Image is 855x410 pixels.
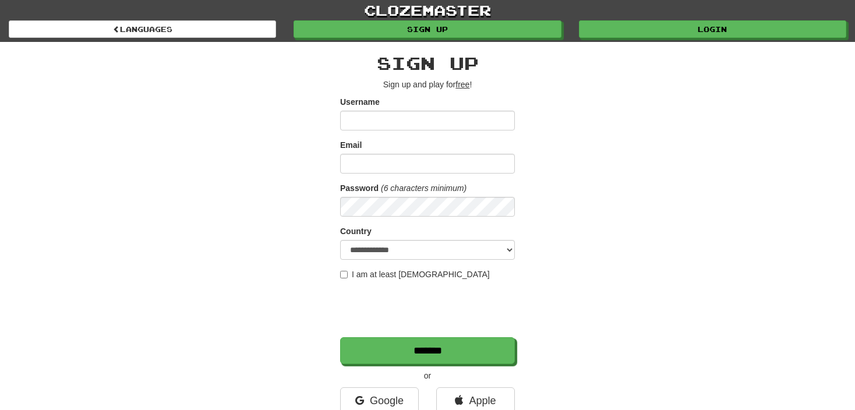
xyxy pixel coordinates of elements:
[340,54,515,73] h2: Sign up
[340,370,515,381] p: or
[381,183,467,193] em: (6 characters minimum)
[340,268,490,280] label: I am at least [DEMOGRAPHIC_DATA]
[340,139,362,151] label: Email
[340,182,379,194] label: Password
[340,225,372,237] label: Country
[9,20,276,38] a: Languages
[340,286,517,331] iframe: reCAPTCHA
[340,96,380,108] label: Username
[455,80,469,89] u: free
[294,20,561,38] a: Sign up
[340,271,348,278] input: I am at least [DEMOGRAPHIC_DATA]
[579,20,846,38] a: Login
[340,79,515,90] p: Sign up and play for !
